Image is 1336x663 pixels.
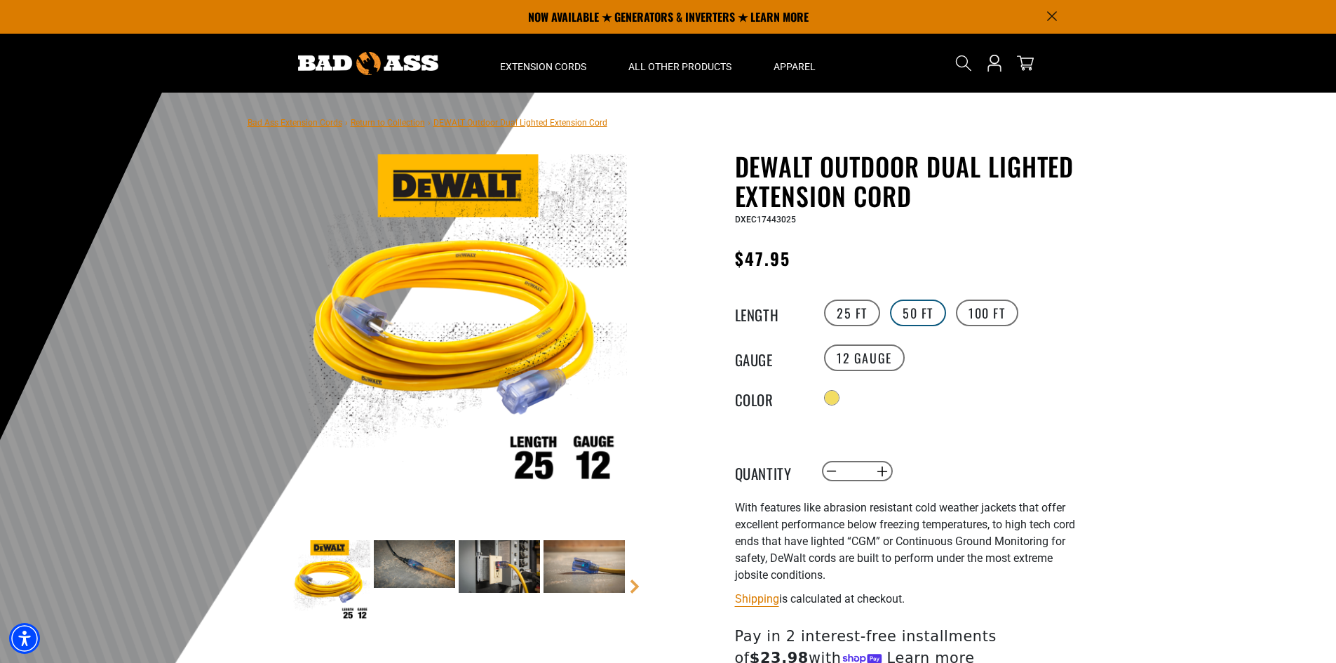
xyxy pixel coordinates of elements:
[824,344,905,371] label: 12 Gauge
[607,34,753,93] summary: All Other Products
[735,589,1079,608] div: is calculated at checkout.
[735,501,1075,582] span: With features like abrasion resistant cold weather jackets that offer excellent performance below...
[248,114,607,130] nav: breadcrumbs
[1014,55,1037,72] a: cart
[628,580,642,594] a: Next
[428,118,431,128] span: ›
[735,349,805,367] legend: Gauge
[735,304,805,322] legend: Length
[735,592,779,605] a: Shipping
[479,34,607,93] summary: Extension Cords
[983,34,1006,93] a: Open this option
[345,118,348,128] span: ›
[735,152,1079,210] h1: DEWALT Outdoor Dual Lighted Extension Cord
[753,34,837,93] summary: Apparel
[890,300,946,326] label: 50 FT
[774,60,816,73] span: Apparel
[433,118,607,128] span: DEWALT Outdoor Dual Lighted Extension Cord
[351,118,425,128] a: Return to Collection
[735,389,805,407] legend: Color
[9,623,40,654] div: Accessibility Menu
[952,52,975,74] summary: Search
[628,60,731,73] span: All Other Products
[956,300,1018,326] label: 100 FT
[500,60,586,73] span: Extension Cords
[735,462,805,481] label: Quantity
[824,300,880,326] label: 25 FT
[735,246,790,271] span: $47.95
[248,118,342,128] a: Bad Ass Extension Cords
[735,215,796,225] span: DXEC17443025
[298,52,438,75] img: Bad Ass Extension Cords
